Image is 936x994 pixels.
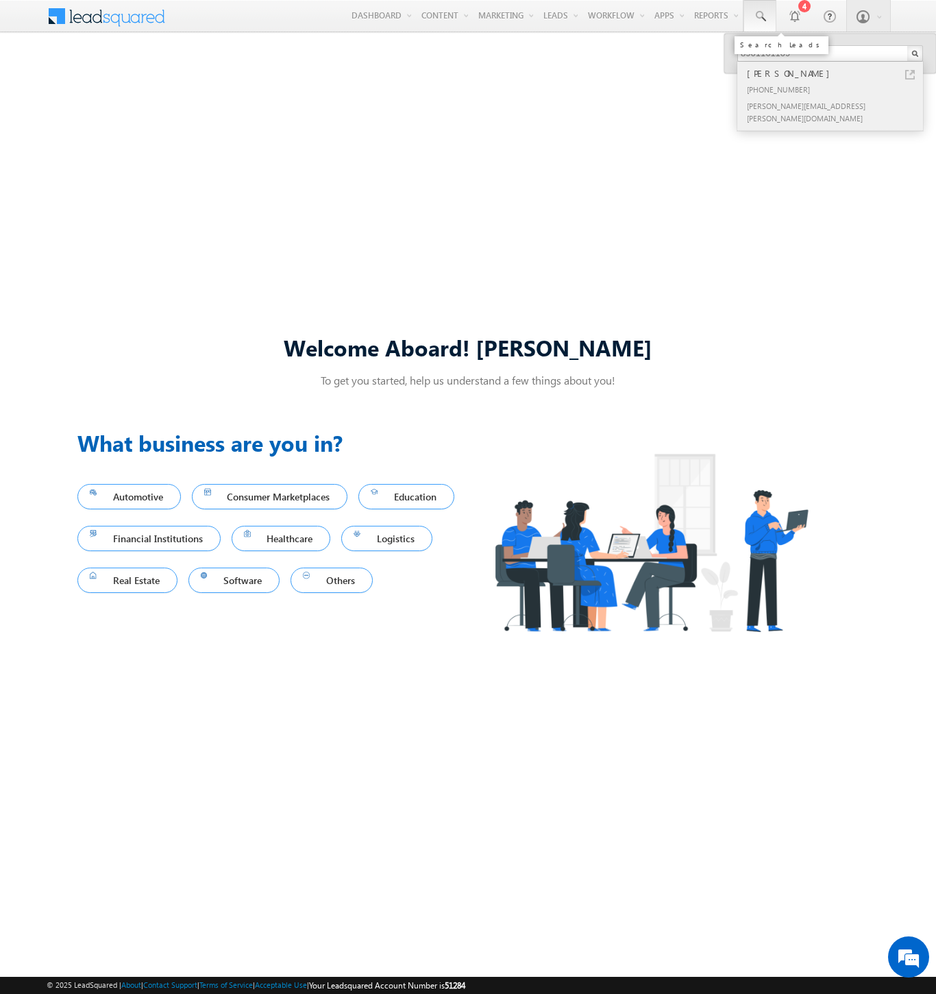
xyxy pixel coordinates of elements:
[468,426,834,659] img: Industry.png
[201,571,268,590] span: Software
[90,571,165,590] span: Real Estate
[740,40,823,49] div: Search Leads
[77,373,859,387] p: To get you started, help us understand a few things about you!
[90,487,169,506] span: Automotive
[744,81,928,97] div: [PHONE_NUMBER]
[204,487,336,506] span: Consumer Marketplaces
[445,980,465,991] span: 51284
[744,97,928,126] div: [PERSON_NAME][EMAIL_ADDRESS][PERSON_NAME][DOMAIN_NAME]
[303,571,360,590] span: Others
[354,529,420,548] span: Logistics
[121,980,141,989] a: About
[47,979,465,992] span: © 2025 LeadSquared | | | | |
[143,980,197,989] a: Contact Support
[77,332,859,362] div: Welcome Aboard! [PERSON_NAME]
[199,980,253,989] a: Terms of Service
[90,529,208,548] span: Financial Institutions
[244,529,319,548] span: Healthcare
[255,980,307,989] a: Acceptable Use
[309,980,465,991] span: Your Leadsquared Account Number is
[77,426,468,459] h3: What business are you in?
[371,487,442,506] span: Education
[744,66,928,81] div: [PERSON_NAME]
